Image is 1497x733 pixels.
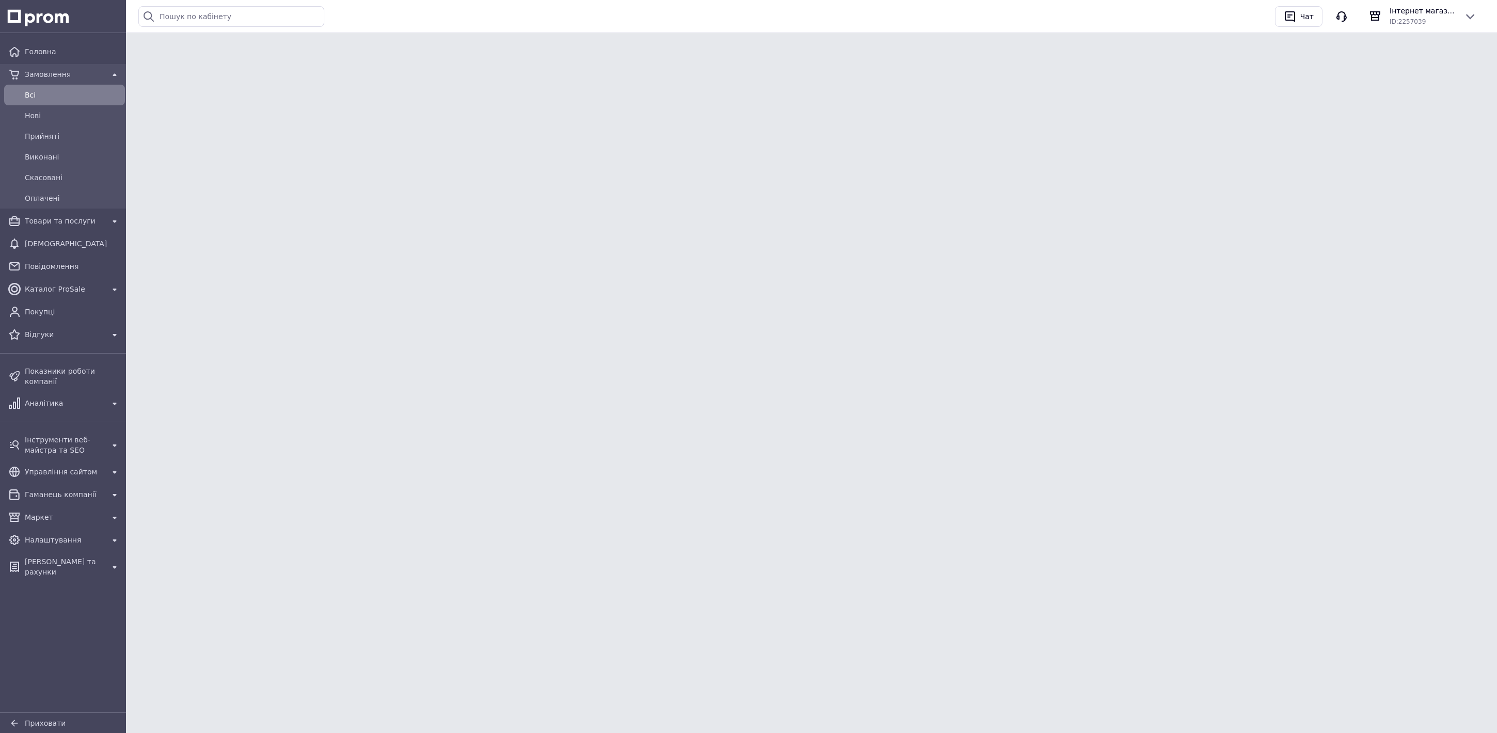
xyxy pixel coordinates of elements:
[25,467,104,477] span: Управління сайтом
[25,69,104,79] span: Замовлення
[1275,6,1322,27] button: Чат
[25,366,121,387] span: Показники роботи компанії
[1298,9,1316,24] div: Чат
[25,216,104,226] span: Товари та послуги
[25,719,66,727] span: Приховати
[25,307,121,317] span: Покупці
[25,489,104,500] span: Гаманець компанії
[25,172,121,183] span: Скасовані
[25,152,121,162] span: Виконані
[25,90,121,100] span: Всi
[25,46,121,57] span: Головна
[25,535,104,545] span: Налаштування
[25,398,104,408] span: Аналітика
[25,556,104,577] span: [PERSON_NAME] та рахунки
[25,435,104,455] span: Інструменти веб-майстра та SEO
[1390,6,1456,16] span: Інтернет магазин СМАКОВНИЦЯ | [DOMAIN_NAME]
[25,131,121,141] span: Прийняті
[25,329,104,340] span: Відгуки
[138,6,324,27] input: Пошук по кабінету
[25,238,121,249] span: [DEMOGRAPHIC_DATA]
[25,193,121,203] span: Оплачені
[25,284,104,294] span: Каталог ProSale
[25,261,121,272] span: Повідомлення
[1390,18,1426,25] span: ID: 2257039
[25,110,121,121] span: Нові
[25,512,104,522] span: Маркет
